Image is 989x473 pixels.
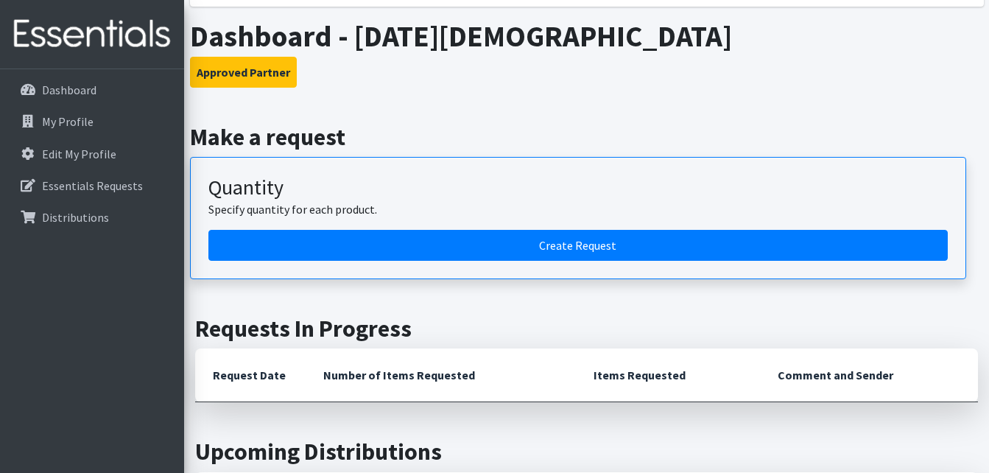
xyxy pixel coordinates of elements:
[42,178,143,193] p: Essentials Requests
[6,10,178,59] img: HumanEssentials
[760,348,978,402] th: Comment and Sender
[208,175,948,200] h3: Quantity
[190,123,984,151] h2: Make a request
[195,315,978,343] h2: Requests In Progress
[190,57,297,88] button: Approved Partner
[576,348,760,402] th: Items Requested
[195,438,978,466] h2: Upcoming Distributions
[208,200,948,218] p: Specify quantity for each product.
[6,139,178,169] a: Edit My Profile
[6,75,178,105] a: Dashboard
[42,147,116,161] p: Edit My Profile
[6,171,178,200] a: Essentials Requests
[306,348,576,402] th: Number of Items Requested
[42,114,94,129] p: My Profile
[208,230,948,261] a: Create a request by quantity
[195,348,306,402] th: Request Date
[6,203,178,232] a: Distributions
[42,210,109,225] p: Distributions
[6,107,178,136] a: My Profile
[42,83,96,97] p: Dashboard
[190,18,984,54] h1: Dashboard - [DATE][DEMOGRAPHIC_DATA]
